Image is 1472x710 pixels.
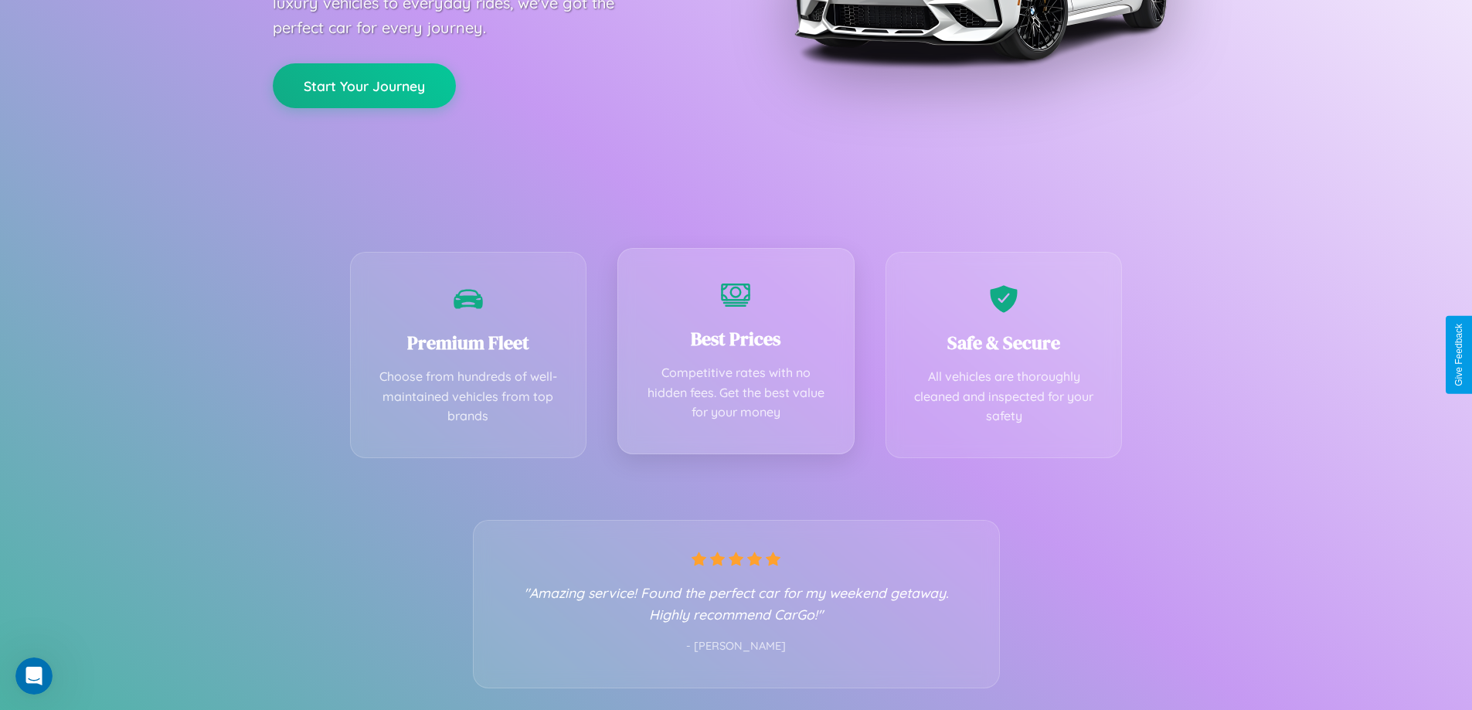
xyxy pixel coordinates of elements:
p: Competitive rates with no hidden fees. Get the best value for your money [641,363,831,423]
p: Choose from hundreds of well-maintained vehicles from top brands [374,367,563,426]
iframe: Intercom live chat [15,657,53,695]
button: Start Your Journey [273,63,456,108]
p: - [PERSON_NAME] [505,637,968,657]
h3: Premium Fleet [374,330,563,355]
p: "Amazing service! Found the perfect car for my weekend getaway. Highly recommend CarGo!" [505,582,968,625]
div: Give Feedback [1453,324,1464,386]
h3: Best Prices [641,326,831,352]
p: All vehicles are thoroughly cleaned and inspected for your safety [909,367,1099,426]
h3: Safe & Secure [909,330,1099,355]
